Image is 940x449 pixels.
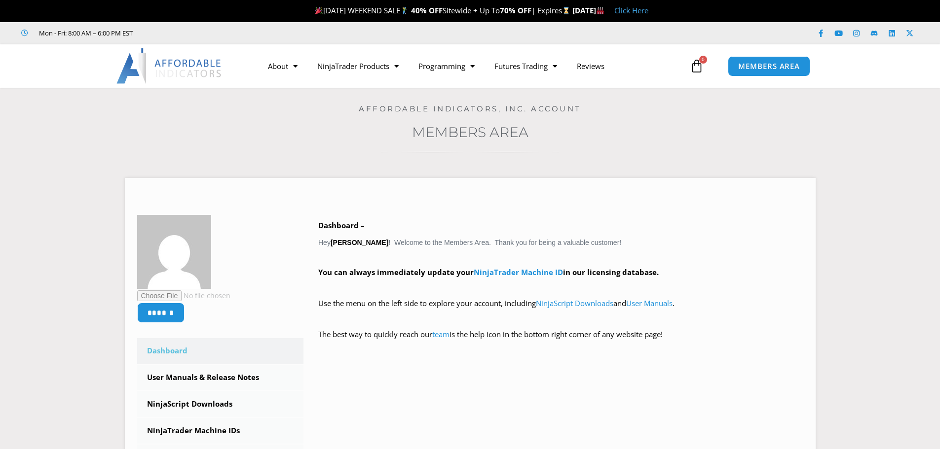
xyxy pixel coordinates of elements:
img: 🎉 [315,7,323,14]
a: Affordable Indicators, Inc. Account [359,104,581,113]
a: NinjaTrader Machine IDs [137,418,304,444]
a: Dashboard [137,338,304,364]
a: MEMBERS AREA [728,56,810,76]
a: User Manuals & Release Notes [137,365,304,390]
a: NinjaScript Downloads [536,298,613,308]
a: NinjaScript Downloads [137,391,304,417]
p: The best way to quickly reach our is the help icon in the bottom right corner of any website page! [318,328,803,355]
b: Dashboard – [318,220,365,230]
img: LogoAI | Affordable Indicators – NinjaTrader [116,48,223,84]
nav: Menu [258,55,687,77]
a: About [258,55,307,77]
a: Members Area [412,124,528,140]
a: Click Here [614,5,648,15]
a: Programming [409,55,485,77]
img: 10ea1c3763129aaff90338682e5baed1559f98caed7f2b70d77d666e8675bdf1 [137,215,211,289]
img: ⌛ [563,7,570,14]
span: MEMBERS AREA [738,63,800,70]
p: Use the menu on the left side to explore your account, including and . [318,297,803,324]
div: Hey ! Welcome to the Members Area. Thank you for being a valuable customer! [318,219,803,355]
strong: You can always immediately update your in our licensing database. [318,267,659,277]
img: 🏌️‍♂️ [401,7,408,14]
a: Futures Trading [485,55,567,77]
a: NinjaTrader Machine ID [474,267,563,277]
span: 0 [699,56,707,64]
a: User Manuals [626,298,673,308]
a: Reviews [567,55,614,77]
strong: [DATE] [572,5,604,15]
a: 0 [675,52,718,80]
strong: 40% OFF [411,5,443,15]
strong: 70% OFF [500,5,531,15]
span: Mon - Fri: 8:00 AM – 6:00 PM EST [37,27,133,39]
span: [DATE] WEEKEND SALE Sitewide + Up To | Expires [313,5,572,15]
img: 🏭 [597,7,604,14]
iframe: Customer reviews powered by Trustpilot [147,28,295,38]
a: NinjaTrader Products [307,55,409,77]
strong: [PERSON_NAME] [331,239,388,246]
a: team [432,329,450,339]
